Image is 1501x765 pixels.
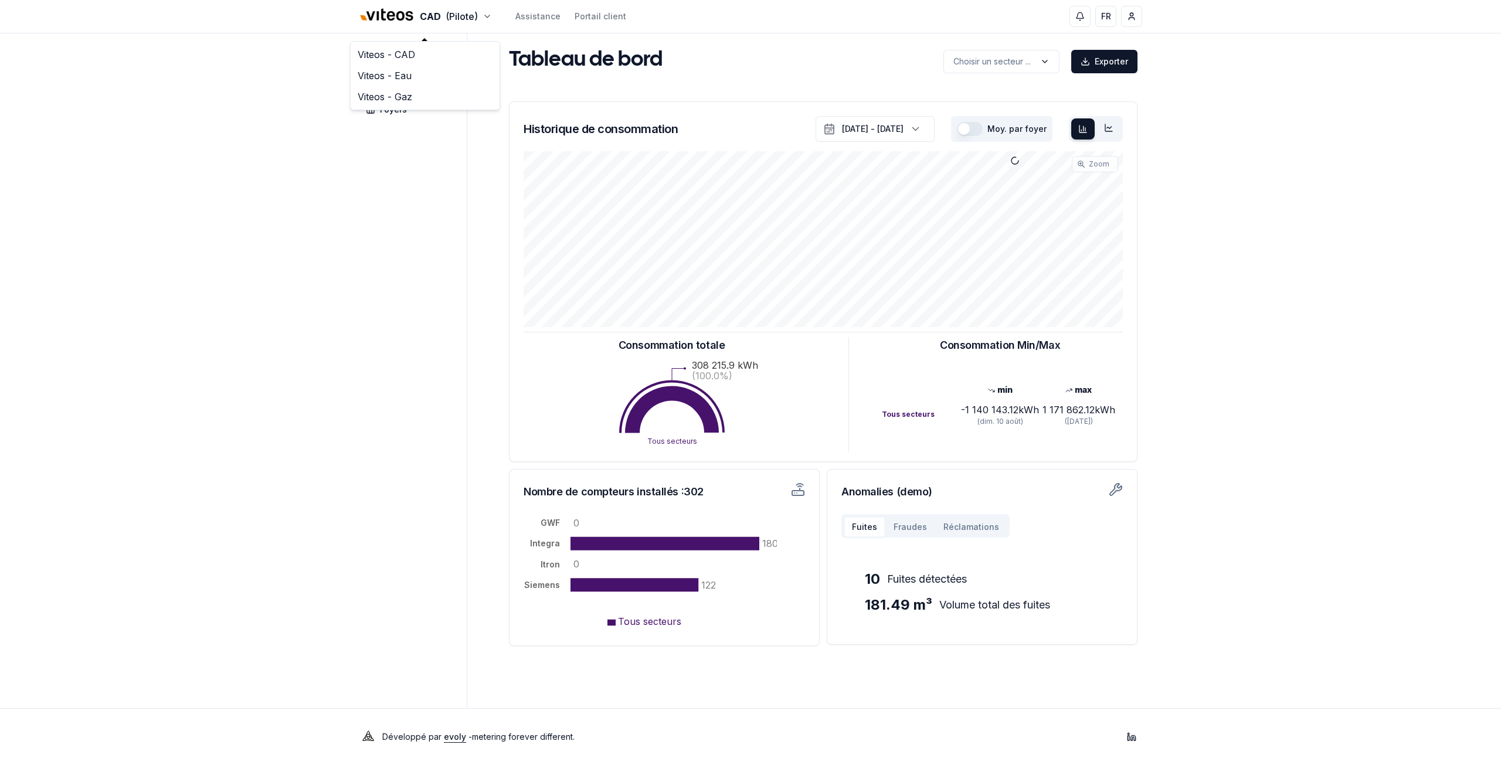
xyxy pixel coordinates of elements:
[882,410,960,419] div: Tous secteurs
[692,359,758,371] text: 308 215.9 kWh
[960,403,1039,417] div: -1 140 143.12 kWh
[1040,417,1118,426] div: ([DATE])
[1089,159,1109,169] span: Zoom
[692,370,732,382] text: (100.0%)
[353,65,497,86] a: Viteos - Eau
[1040,384,1118,396] div: max
[353,44,497,65] a: Viteos - CAD
[647,437,697,446] text: Tous secteurs
[1040,403,1118,417] div: 1 171 862.12 kWh
[940,337,1060,353] h3: Consommation Min/Max
[960,417,1039,426] div: (dim. 10 août)
[619,337,725,353] h3: Consommation totale
[960,384,1039,396] div: min
[353,86,497,107] a: Viteos - Gaz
